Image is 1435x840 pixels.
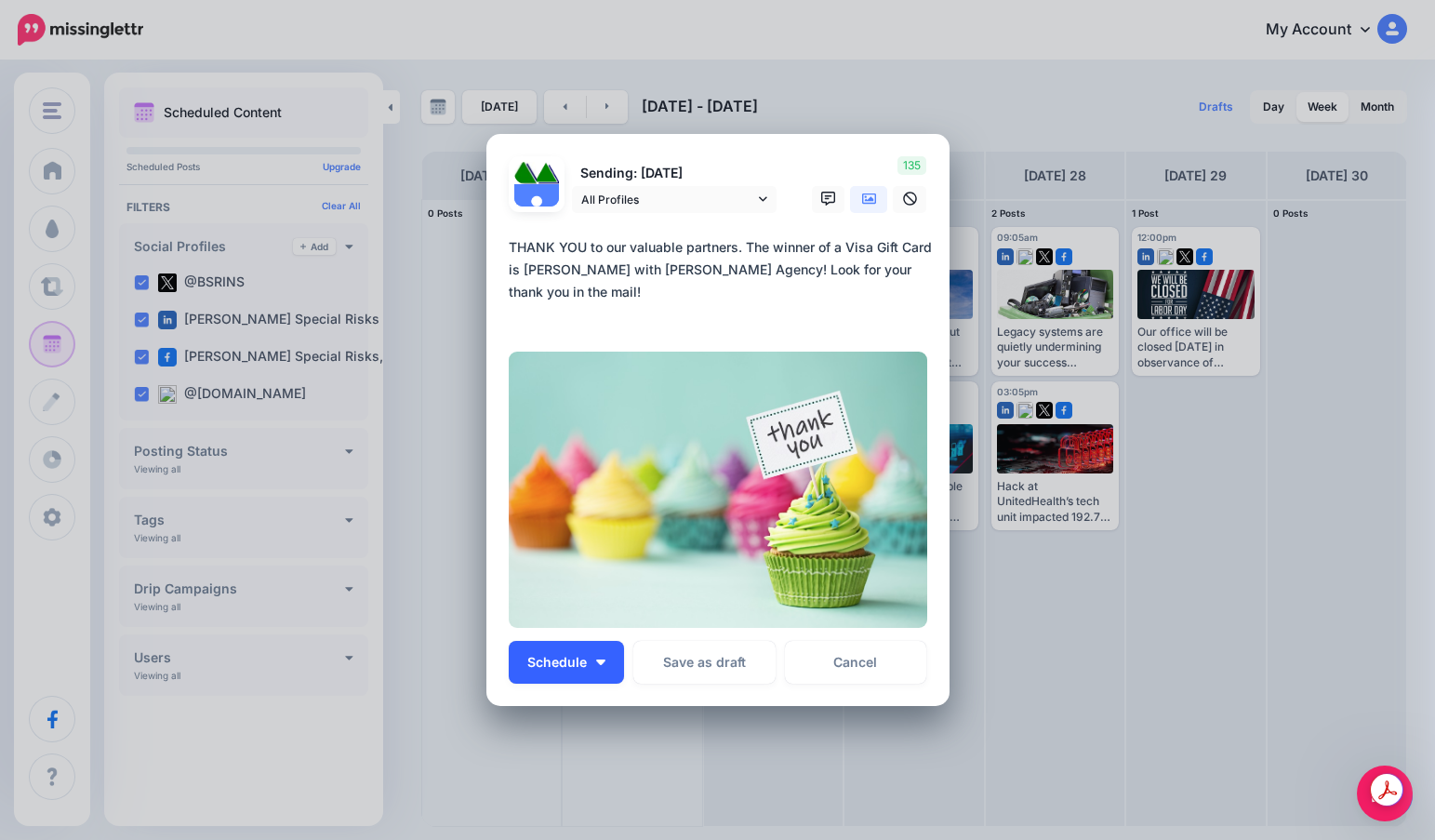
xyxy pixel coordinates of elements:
[596,660,605,665] img: arrow-down-white.png
[509,352,927,628] img: PTV8QK9JLN9YUEWXXC7OEOOILNJ4DL6Y.jpg
[509,236,937,303] div: THANK YOU to our valuable partners. The winner of a Visa Gift Card is [PERSON_NAME] with [PERSON_...
[537,162,559,184] img: 1Q3z5d12-75797.jpg
[514,162,537,184] img: 379531_475505335829751_837246864_n-bsa122537.jpg
[897,156,926,175] span: 135
[514,184,559,229] img: user_default_image.png
[572,163,777,184] p: Sending: [DATE]
[785,641,927,684] a: Cancel
[581,190,754,209] span: All Profiles
[633,641,776,684] button: Save as draft
[572,186,777,213] a: All Profiles
[527,656,587,669] span: Schedule
[509,641,624,684] button: Schedule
